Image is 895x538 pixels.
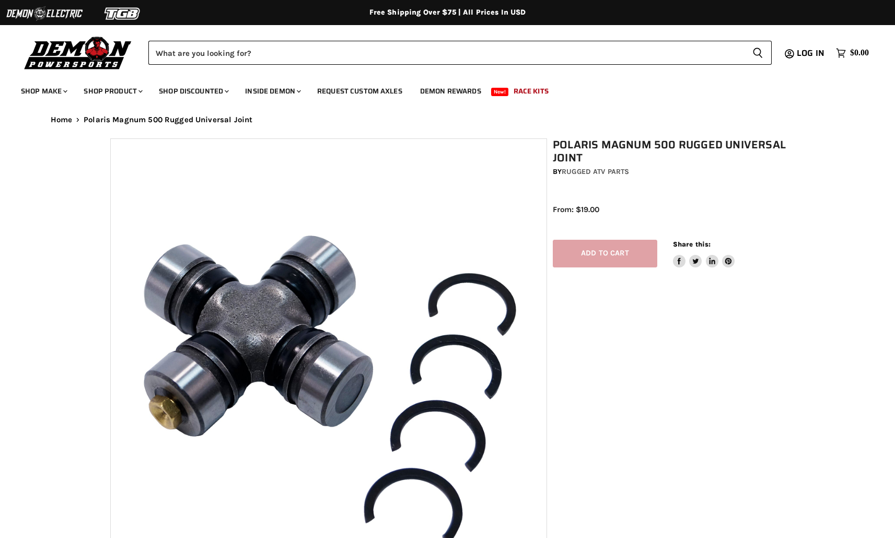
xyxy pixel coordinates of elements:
[84,4,162,24] img: TGB Logo 2
[84,115,252,124] span: Polaris Magnum 500 Rugged Universal Joint
[850,48,869,58] span: $0.00
[148,41,772,65] form: Product
[151,80,235,102] a: Shop Discounted
[30,8,866,17] div: Free Shipping Over $75 | All Prices In USD
[412,80,489,102] a: Demon Rewards
[13,76,866,102] ul: Main menu
[506,80,556,102] a: Race Kits
[553,138,791,165] h1: Polaris Magnum 500 Rugged Universal Joint
[237,80,307,102] a: Inside Demon
[553,166,791,178] div: by
[148,41,744,65] input: Search
[562,167,629,176] a: Rugged ATV Parts
[491,88,509,96] span: New!
[13,80,74,102] a: Shop Make
[744,41,772,65] button: Search
[30,115,866,124] nav: Breadcrumbs
[553,205,599,214] span: From: $19.00
[792,49,831,58] a: Log in
[309,80,410,102] a: Request Custom Axles
[51,115,73,124] a: Home
[21,34,135,71] img: Demon Powersports
[5,4,84,24] img: Demon Electric Logo 2
[831,45,874,61] a: $0.00
[673,240,711,248] span: Share this:
[673,240,735,267] aside: Share this:
[76,80,149,102] a: Shop Product
[797,46,824,60] span: Log in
